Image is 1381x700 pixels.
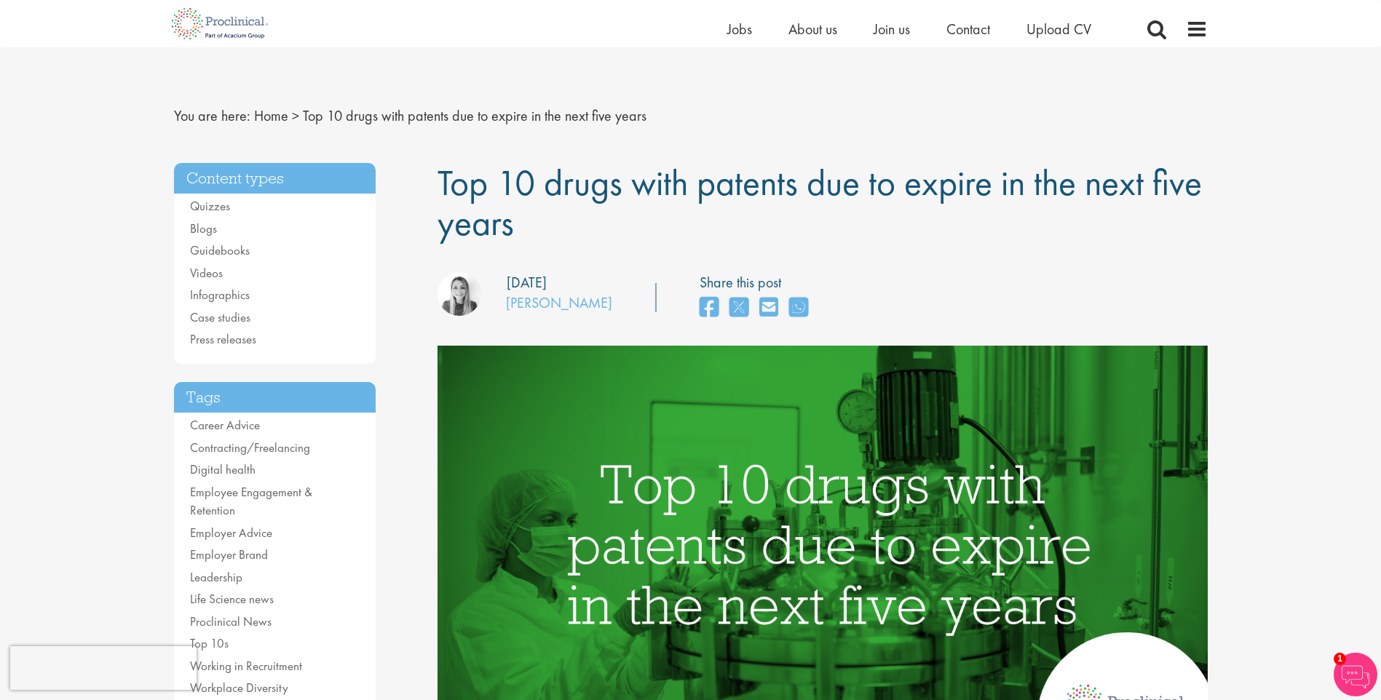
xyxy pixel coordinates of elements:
img: Hannah Burke [438,272,481,316]
span: You are here: [174,106,250,125]
a: Contact [946,20,990,39]
a: Workplace Diversity [190,680,288,696]
a: Press releases [190,331,256,347]
a: Upload CV [1026,20,1091,39]
a: Leadership [190,569,242,585]
span: > [292,106,299,125]
span: 1 [1334,653,1346,665]
a: Life Science news [190,591,274,607]
a: Join us [874,20,910,39]
span: Top 10 drugs with patents due to expire in the next five years [438,159,1202,246]
a: share on facebook [700,293,719,324]
a: Working in Recruitment [190,658,302,674]
a: Employee Engagement & Retention [190,484,312,519]
h3: Tags [174,382,376,413]
a: breadcrumb link [254,106,288,125]
img: Chatbot [1334,653,1377,696]
a: share on email [759,293,778,324]
a: Blogs [190,220,217,236]
a: share on whats app [789,293,808,324]
a: Infographics [190,287,250,303]
a: Employer Brand [190,546,268,562]
h3: Content types [174,163,376,194]
span: Top 10 drugs with patents due to expire in the next five years [303,106,646,125]
a: Digital health [190,461,256,477]
a: share on twitter [729,293,748,324]
a: Employer Advice [190,525,272,541]
a: Jobs [727,20,752,39]
label: Share this post [700,272,815,293]
a: Guidebooks [190,242,250,258]
iframe: reCAPTCHA [10,646,197,690]
a: Contracting/Freelancing [190,440,310,456]
a: Proclinical News [190,613,272,629]
a: Top 10s [190,635,229,651]
a: [PERSON_NAME] [506,293,612,312]
a: Videos [190,265,223,281]
a: Case studies [190,309,250,325]
a: About us [788,20,837,39]
a: Quizzes [190,198,230,214]
div: [DATE] [507,272,547,293]
a: Career Advice [190,417,260,433]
